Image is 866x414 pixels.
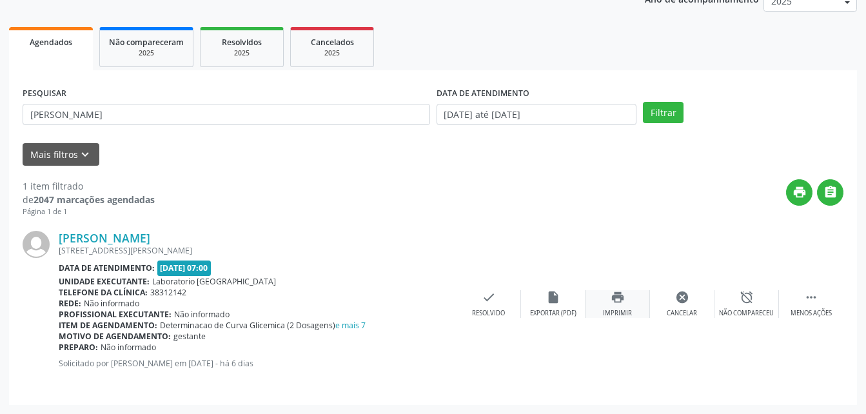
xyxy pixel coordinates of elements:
strong: 2047 marcações agendadas [34,193,155,206]
div: Imprimir [603,309,632,318]
p: Solicitado por [PERSON_NAME] em [DATE] - há 6 dias [59,358,457,369]
i: check [482,290,496,304]
label: PESQUISAR [23,84,66,104]
div: 2025 [109,48,184,58]
div: Resolvido [472,309,505,318]
b: Data de atendimento: [59,262,155,273]
div: Menos ações [791,309,832,318]
b: Motivo de agendamento: [59,331,171,342]
button: print [786,179,812,206]
b: Unidade executante: [59,276,150,287]
i: print [792,185,807,199]
button: Filtrar [643,102,684,124]
span: Não compareceram [109,37,184,48]
div: Exportar (PDF) [530,309,576,318]
span: Resolvidos [222,37,262,48]
i: insert_drive_file [546,290,560,304]
div: 2025 [210,48,274,58]
input: Selecione um intervalo [437,104,637,126]
div: 2025 [300,48,364,58]
i:  [804,290,818,304]
label: DATA DE ATENDIMENTO [437,84,529,104]
span: Não informado [101,342,156,353]
i: print [611,290,625,304]
b: Item de agendamento: [59,320,157,331]
div: Não compareceu [719,309,774,318]
a: [PERSON_NAME] [59,231,150,245]
span: Determinacao de Curva Glicemica (2 Dosagens) [160,320,366,331]
span: gestante [173,331,206,342]
div: [STREET_ADDRESS][PERSON_NAME] [59,245,457,256]
span: Não informado [174,309,230,320]
i:  [823,185,838,199]
b: Preparo: [59,342,98,353]
div: Cancelar [667,309,697,318]
b: Profissional executante: [59,309,172,320]
i: keyboard_arrow_down [78,148,92,162]
button: Mais filtroskeyboard_arrow_down [23,143,99,166]
b: Rede: [59,298,81,309]
b: Telefone da clínica: [59,287,148,298]
div: 1 item filtrado [23,179,155,193]
span: Agendados [30,37,72,48]
div: Página 1 de 1 [23,206,155,217]
span: Não informado [84,298,139,309]
i: alarm_off [740,290,754,304]
div: de [23,193,155,206]
span: [DATE] 07:00 [157,261,212,275]
span: Cancelados [311,37,354,48]
img: img [23,231,50,258]
i: cancel [675,290,689,304]
span: Laboratorio [GEOGRAPHIC_DATA] [152,276,276,287]
span: 38312142 [150,287,186,298]
a: e mais 7 [335,320,366,331]
button:  [817,179,843,206]
input: Nome, CNS [23,104,430,126]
